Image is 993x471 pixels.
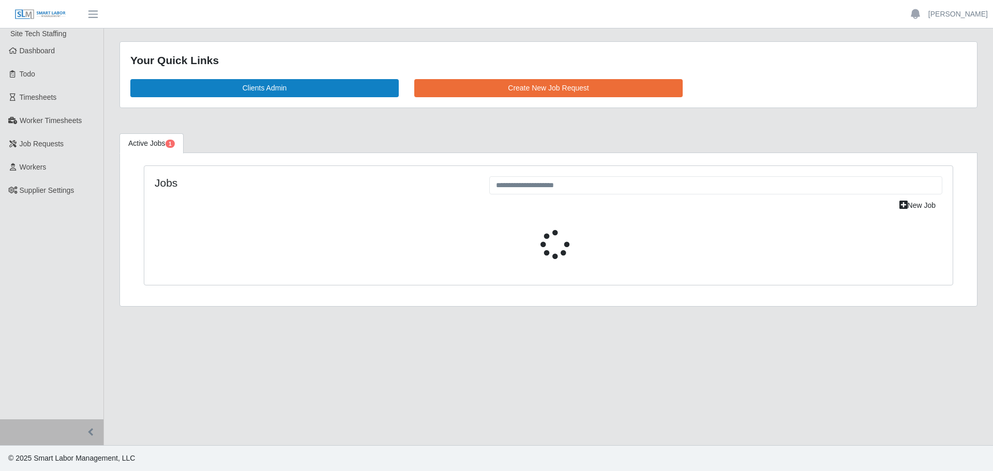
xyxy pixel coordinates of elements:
[20,116,82,125] span: Worker Timesheets
[155,176,474,189] h4: Jobs
[119,133,184,154] a: Active Jobs
[20,93,57,101] span: Timesheets
[20,140,64,148] span: Job Requests
[130,52,967,69] div: Your Quick Links
[130,79,399,97] a: Clients Admin
[20,47,55,55] span: Dashboard
[10,29,66,38] span: Site Tech Staffing
[20,70,35,78] span: Todo
[165,140,175,148] span: Pending Jobs
[20,163,47,171] span: Workers
[20,186,74,194] span: Supplier Settings
[8,454,135,462] span: © 2025 Smart Labor Management, LLC
[414,79,683,97] a: Create New Job Request
[14,9,66,20] img: SLM Logo
[893,196,942,215] a: New Job
[928,9,988,20] a: [PERSON_NAME]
